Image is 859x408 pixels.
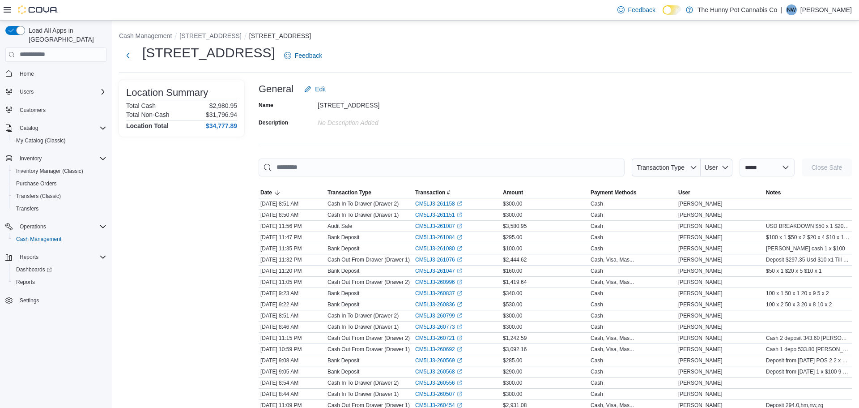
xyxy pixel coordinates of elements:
a: Dashboards [9,263,110,276]
span: USD BREAKDOWN $50 x 1 $20 x 2 $5 x 2 $1 x 12 [766,223,850,230]
span: $340.00 [503,290,522,297]
span: [PERSON_NAME] [678,234,723,241]
span: [PERSON_NAME] [678,357,723,364]
input: Dark Mode [663,5,681,15]
div: [DATE] 8:51 AM [259,198,326,209]
svg: External link [457,291,462,296]
svg: External link [457,369,462,374]
span: User [705,164,718,171]
p: Cash Out From Drawer (Drawer 1) [327,346,410,353]
span: [PERSON_NAME] [678,379,723,387]
span: $50 x 1 $20 x 5 $10 x 1 [766,267,822,275]
span: Catalog [20,125,38,132]
button: Cash Management [9,233,110,245]
div: Cash, Visa, Mas... [591,279,634,286]
a: Feedback [614,1,659,19]
div: Cash [591,301,603,308]
a: My Catalog (Classic) [13,135,69,146]
span: NW [787,4,796,15]
span: Users [20,88,34,95]
div: Cash, Visa, Mas... [591,346,634,353]
div: [DATE] 8:51 AM [259,310,326,321]
a: CM5LJ3-261158External link [415,200,462,207]
label: Description [259,119,288,126]
div: Cash, Visa, Mas... [591,335,634,342]
span: Inventory [16,153,106,164]
span: Load All Apps in [GEOGRAPHIC_DATA] [25,26,106,44]
span: [PERSON_NAME] [678,368,723,375]
svg: External link [457,380,462,386]
span: Transaction Type [637,164,685,171]
a: CM5LJ3-261087External link [415,223,462,230]
h6: Total Non-Cash [126,111,170,118]
span: Amount [503,189,523,196]
span: Feedback [295,51,322,60]
div: [DATE] 8:46 AM [259,322,326,332]
a: CM5LJ3-261084External link [415,234,462,241]
span: [PERSON_NAME] [678,200,723,207]
span: Cash 2 deposit 343.60 [PERSON_NAME] [PERSON_NAME] [766,335,850,342]
button: Transfers [9,202,110,215]
div: Cash [591,223,603,230]
span: $300.00 [503,200,522,207]
span: $2,444.62 [503,256,527,263]
span: My Catalog (Classic) [13,135,106,146]
span: Settings [16,295,106,306]
span: 100 x 2 50 x 3 20 x 8 10 x 2 [766,301,832,308]
div: [DATE] 8:50 AM [259,210,326,220]
button: Customers [2,103,110,116]
span: Catalog [16,123,106,133]
span: Date [260,189,272,196]
h4: Location Total [126,122,169,129]
span: $530.00 [503,301,522,308]
span: Cash Management [13,234,106,245]
button: Catalog [16,123,42,133]
a: CM5LJ3-260721External link [415,335,462,342]
span: $300.00 [503,312,522,319]
div: [DATE] 9:05 AM [259,366,326,377]
span: Payment Methods [591,189,637,196]
p: Cash In To Drawer (Drawer 2) [327,379,399,387]
p: Cash In To Drawer (Drawer 1) [327,323,399,331]
button: User [701,159,732,176]
div: Cash [591,234,603,241]
div: Cash [591,245,603,252]
p: Cash In To Drawer (Drawer 1) [327,391,399,398]
span: Transfers [16,205,38,212]
h4: $34,777.89 [206,122,237,129]
a: Inventory Manager (Classic) [13,166,87,176]
a: CM5LJ3-260556External link [415,379,462,387]
button: Reports [16,252,42,262]
a: Purchase Orders [13,178,60,189]
span: 100 x 1 50 x 1 20 x 9 5 x 2 [766,290,829,297]
button: Transfers (Classic) [9,190,110,202]
span: $160.00 [503,267,522,275]
div: [DATE] 9:23 AM [259,288,326,299]
button: Next [119,47,137,64]
button: Transaction Type [632,159,701,176]
div: Cash [591,290,603,297]
p: Bank Deposit [327,234,359,241]
button: Reports [9,276,110,288]
svg: External link [457,391,462,397]
h3: Location Summary [126,87,208,98]
button: Payment Methods [589,187,676,198]
button: [STREET_ADDRESS] [249,32,311,39]
span: Cash Management [16,236,61,243]
span: Cash 1 depo 533.80 [PERSON_NAME] [PERSON_NAME] [766,346,850,353]
span: Dashboards [13,264,106,275]
span: Dashboards [16,266,52,273]
div: Cash [591,200,603,207]
div: [DATE] 8:44 AM [259,389,326,399]
div: [DATE] 11:05 PM [259,277,326,288]
span: Reports [16,279,35,286]
a: CM5LJ3-261080External link [415,245,462,252]
span: Transfers (Classic) [16,193,61,200]
span: Customers [16,104,106,116]
span: Purchase Orders [16,180,57,187]
a: CM5LJ3-260507External link [415,391,462,398]
svg: External link [457,201,462,206]
span: Operations [20,223,46,230]
div: Cash [591,368,603,375]
a: CM5LJ3-260836External link [415,301,462,308]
